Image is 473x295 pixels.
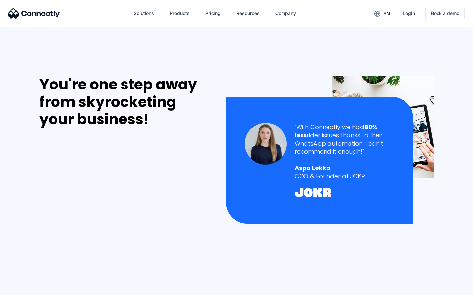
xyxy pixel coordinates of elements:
[13,284,39,293] ul: Language list
[425,6,465,21] a: Book a demo
[383,9,390,18] div: en
[236,9,259,18] div: Resources
[295,123,394,156] div: "With Connectly we had rider issues thanks to their WhatsApp automation. I can't recommend it eno...
[205,9,221,18] div: Pricing
[39,76,212,128] div: You're one step away from skyrocketing your business!
[295,172,394,180] div: COO & Founder at JOKR
[7,284,39,293] aside: Language selected: English
[403,9,415,18] div: Login
[295,123,377,139] strong: 80% less
[39,136,138,286] iframe: Form 0
[200,6,226,21] a: Pricing
[295,164,330,172] strong: Aspa Lekka
[170,9,190,18] div: Products
[397,6,420,21] a: Login
[275,9,296,18] div: Company
[8,8,60,19] img: Connectly Logo
[134,9,154,18] div: Solutions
